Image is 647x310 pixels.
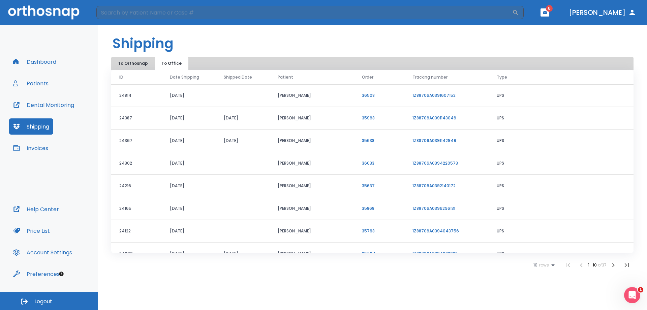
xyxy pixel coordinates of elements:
[489,130,634,152] td: UPS
[111,107,162,130] td: 24387
[489,197,634,220] td: UPS
[412,205,455,211] a: 1Z88706A0396296131
[362,183,375,189] a: 35637
[111,152,162,175] td: 24302
[9,140,52,156] button: Invoices
[216,243,270,265] td: [DATE]
[362,92,375,98] a: 36508
[489,243,634,265] td: UPS
[546,5,553,12] span: 6
[9,118,53,135] button: Shipping
[111,220,162,243] td: 24122
[162,152,216,175] td: [DATE]
[362,115,375,121] a: 35968
[162,175,216,197] td: [DATE]
[224,74,252,80] span: Shipped Date
[537,263,549,267] span: rows
[34,298,52,305] span: Logout
[362,160,374,166] a: 36033
[162,220,216,243] td: [DATE]
[598,262,607,268] span: of 37
[119,74,123,80] span: ID
[113,57,153,70] button: To Orthosnap
[270,243,354,265] td: [PERSON_NAME]
[113,57,190,70] div: tabs
[638,287,643,292] span: 1
[588,262,598,268] span: 1 - 10
[489,175,634,197] td: UPS
[412,183,456,189] a: 1Z88706A0392140172
[111,243,162,265] td: 24090
[412,115,456,121] a: 1Z88706A0391143046
[270,130,354,152] td: [PERSON_NAME]
[9,75,53,91] button: Patients
[270,107,354,130] td: [PERSON_NAME]
[362,205,374,211] a: 35868
[58,271,64,277] div: Tooltip anchor
[9,223,54,239] button: Price List
[111,175,162,197] td: 24216
[412,251,458,256] a: 1Z88706A0394083632
[270,84,354,107] td: [PERSON_NAME]
[533,263,537,267] span: 10
[216,130,270,152] td: [DATE]
[9,54,60,70] button: Dashboard
[624,287,640,303] iframe: Intercom live chat
[155,57,188,70] button: To Office
[278,74,293,80] span: Patient
[362,228,375,234] a: 35798
[113,33,174,54] h1: Shipping
[162,84,216,107] td: [DATE]
[111,130,162,152] td: 24367
[362,74,373,80] span: Order
[270,197,354,220] td: [PERSON_NAME]
[489,152,634,175] td: UPS
[9,244,76,260] button: Account Settings
[566,6,639,19] button: [PERSON_NAME]
[412,160,458,166] a: 1Z88706A0394220573
[9,97,78,113] button: Dental Monitoring
[497,74,507,80] span: Type
[362,251,375,256] a: 35764
[216,107,270,130] td: [DATE]
[9,266,64,282] button: Preferences
[170,74,199,80] span: Date Shipping
[162,243,216,265] td: [DATE]
[270,175,354,197] td: [PERSON_NAME]
[412,138,456,143] a: 1Z88706A0391142949
[489,84,634,107] td: UPS
[412,74,448,80] span: Tracking number
[489,107,634,130] td: UPS
[8,5,80,19] img: Orthosnap
[270,152,354,175] td: [PERSON_NAME]
[162,197,216,220] td: [DATE]
[412,92,456,98] a: 1Z88706A0391607152
[412,228,459,234] a: 1Z88706A0394043756
[111,197,162,220] td: 24165
[162,130,216,152] td: [DATE]
[9,201,63,217] button: Help Center
[162,107,216,130] td: [DATE]
[489,220,634,243] td: UPS
[111,84,162,107] td: 24814
[96,6,512,19] input: Search by Patient Name or Case #
[362,138,374,143] a: 35638
[270,220,354,243] td: [PERSON_NAME]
